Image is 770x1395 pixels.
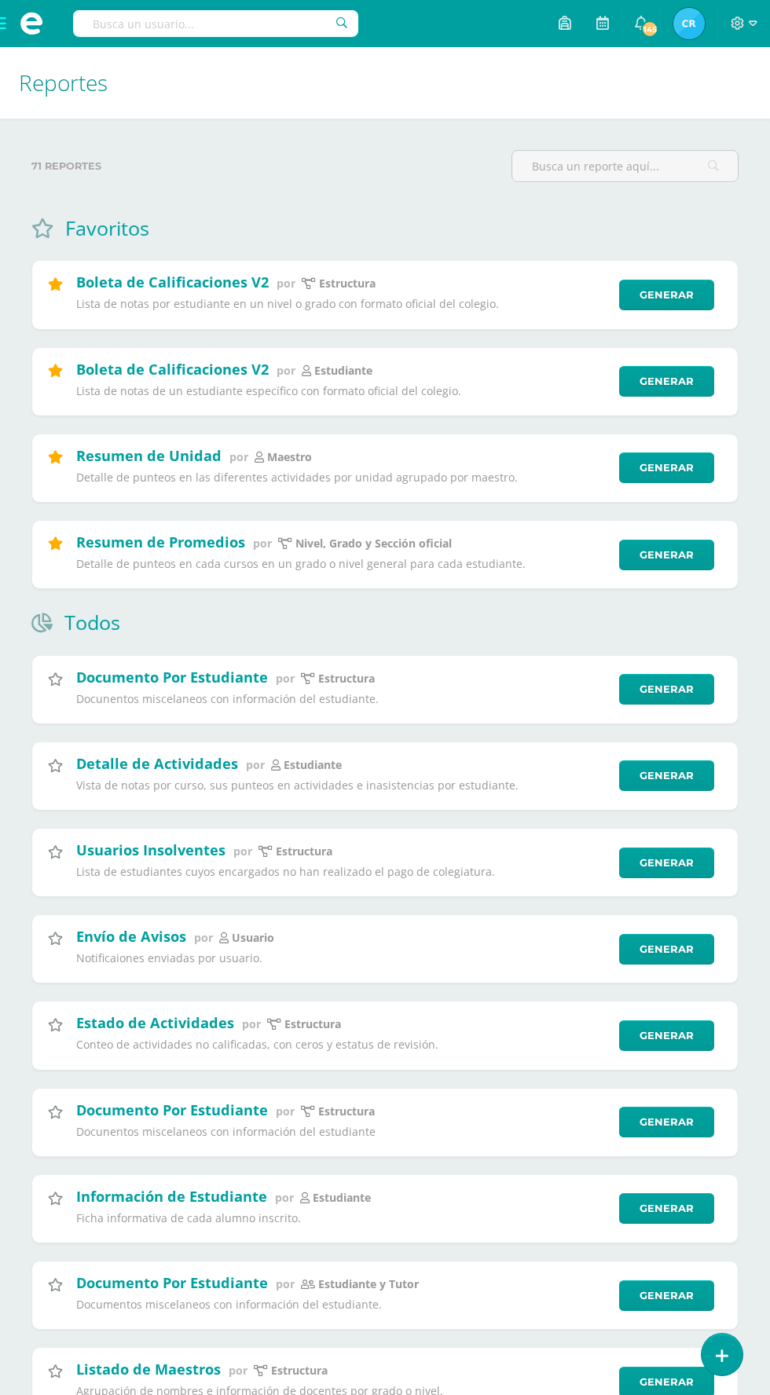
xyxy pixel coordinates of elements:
p: estudiante [284,758,342,772]
h2: Resumen de Unidad [76,446,222,465]
a: Generar [619,674,714,705]
a: Generar [619,280,714,310]
h2: Documento Por Estudiante [76,1100,268,1119]
p: Nivel, Grado y Sección oficial [295,536,452,551]
span: por [277,363,295,378]
a: Generar [619,1020,714,1051]
h2: Envío de Avisos [76,927,186,946]
a: Generar [619,848,714,878]
p: Docunentos miscelaneos con información del estudiante. [76,692,609,706]
a: Generar [619,366,714,397]
a: Generar [619,1107,714,1137]
span: 145 [641,20,658,38]
span: por [233,844,252,859]
h2: Listado de Maestros [76,1360,221,1379]
p: Vista de notas por curso, sus punteos en actividades e inasistencias por estudiante. [76,778,609,793]
p: Documentos miscelaneos con información del estudiante. [76,1298,609,1312]
input: Busca un usuario... [73,10,358,37]
p: maestro [267,450,312,464]
span: por [277,276,295,291]
p: Estructura [318,672,375,686]
p: Detalle de punteos en cada cursos en un grado o nivel general para cada estudiante. [76,557,609,571]
p: Conteo de actividades no calificadas, con ceros y estatus de revisión. [76,1038,609,1052]
p: Ficha informativa de cada alumno inscrito. [76,1211,609,1225]
h2: Boleta de Calificaciones V2 [76,360,269,379]
h2: Información de Estudiante [76,1187,267,1206]
p: estructura [318,1104,375,1119]
img: d829077fea71188f4ea6f616d71feccb.png [673,8,705,39]
a: Generar [619,934,714,965]
p: Docunentos miscelaneos con información del estudiante [76,1125,609,1139]
p: Lista de estudiantes cuyos encargados no han realizado el pago de colegiatura. [76,865,609,879]
h1: Favoritos [65,214,149,241]
p: Estudiante y Tutor [318,1277,419,1291]
h2: Resumen de Promedios [76,533,245,551]
span: por [275,1190,294,1205]
p: Notificaiones enviadas por usuario. [76,951,609,965]
span: Reportes [19,68,108,97]
p: estudiante [313,1191,371,1205]
span: por [276,1276,295,1291]
h1: Todos [64,609,120,635]
a: Generar [619,452,714,483]
span: por [276,671,295,686]
h2: Boleta de Calificaciones V2 [76,273,269,291]
input: Busca un reporte aquí... [512,151,738,181]
p: Lista de notas de un estudiante específico con formato oficial del colegio. [76,384,609,398]
span: por [229,449,248,464]
span: por [246,757,265,772]
a: Generar [619,540,714,570]
p: Estructura [271,1364,328,1378]
h2: Documento Por Estudiante [76,668,268,687]
span: por [229,1363,247,1378]
p: Estructura [319,276,376,291]
h2: Usuarios Insolventes [76,840,225,859]
label: 71 reportes [31,150,499,182]
span: por [194,930,213,945]
p: estudiante [314,364,372,378]
span: por [253,536,272,551]
span: por [276,1104,295,1119]
p: Usuario [232,931,274,945]
p: Lista de notas por estudiante en un nivel o grado con formato oficial del colegio. [76,297,609,311]
a: Generar [619,1193,714,1224]
a: Generar [619,1280,714,1311]
h2: Detalle de Actividades [76,754,238,773]
p: Detalle de punteos en las diferentes actividades por unidad agrupado por maestro. [76,470,609,485]
p: Estructura [276,844,332,859]
h2: Documento Por Estudiante [76,1273,268,1292]
span: por [242,1016,261,1031]
a: Generar [619,760,714,791]
h2: Estado de Actividades [76,1013,234,1032]
p: Estructura [284,1017,341,1031]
